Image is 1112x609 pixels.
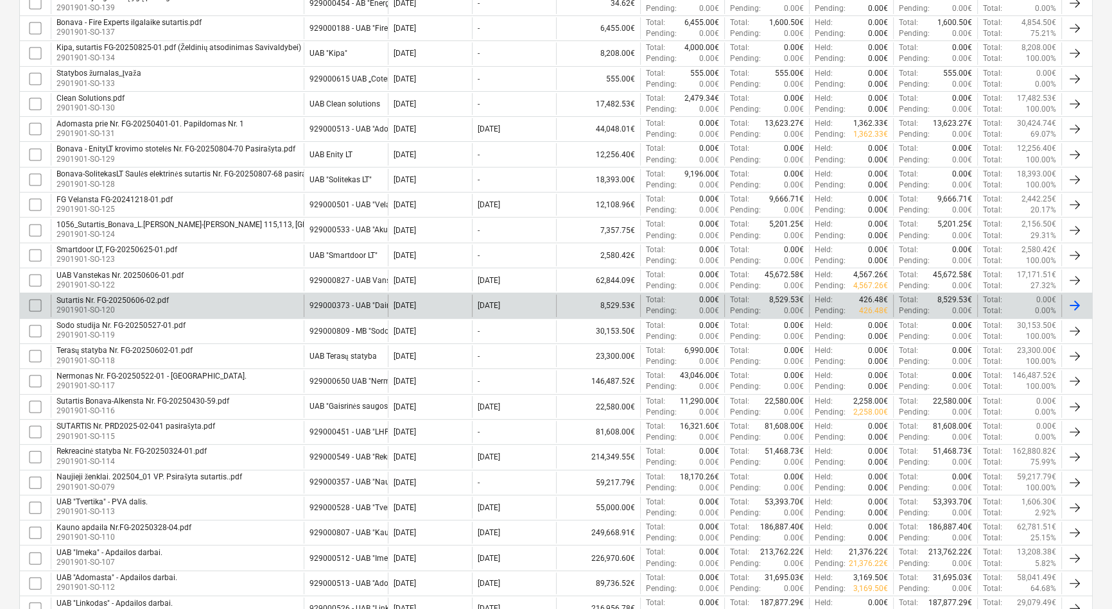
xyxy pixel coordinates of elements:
[815,42,833,53] p: Held :
[646,169,665,180] p: Total :
[646,28,677,39] p: Pending :
[699,155,719,166] p: 0.00€
[983,53,1002,64] p: Total :
[309,175,372,184] div: UAB "Solitekas LT"
[699,104,719,115] p: 0.00€
[899,118,918,129] p: Total :
[868,3,888,14] p: 0.00€
[1030,129,1056,140] p: 69.07%
[556,547,640,569] div: 226,970.60€
[983,219,1002,230] p: Total :
[556,143,640,165] div: 12,256.40€
[556,396,640,418] div: 22,580.00€
[56,103,125,114] p: 2901901-SO-130
[699,219,719,230] p: 0.00€
[815,118,833,129] p: Held :
[556,295,640,316] div: 8,529.53€
[730,143,749,154] p: Total :
[868,194,888,205] p: 0.00€
[784,3,804,14] p: 0.00€
[646,255,677,266] p: Pending :
[699,230,719,241] p: 0.00€
[1017,118,1056,129] p: 30,424.74€
[699,143,719,154] p: 0.00€
[899,194,918,205] p: Total :
[556,421,640,443] div: 81,608.00€
[868,255,888,266] p: 0.00€
[646,180,677,191] p: Pending :
[699,3,719,14] p: 0.00€
[1030,28,1056,39] p: 75.21%
[983,3,1002,14] p: Total :
[952,79,972,90] p: 0.00€
[646,68,665,79] p: Total :
[56,154,295,165] p: 2901901-SO-129
[765,118,804,129] p: 13,623.27€
[952,205,972,216] p: 0.00€
[556,118,640,140] div: 44,048.01€
[646,219,665,230] p: Total :
[937,17,972,28] p: 1,600.50€
[815,53,846,64] p: Pending :
[899,244,918,255] p: Total :
[784,129,804,140] p: 0.00€
[784,230,804,241] p: 0.00€
[699,180,719,191] p: 0.00€
[646,143,665,154] p: Total :
[769,194,804,205] p: 9,666.71€
[646,244,665,255] p: Total :
[983,28,1002,39] p: Total :
[899,143,918,154] p: Total :
[556,17,640,39] div: 6,455.00€
[309,24,418,33] div: 929000188 - UAB "Fire Experts"
[56,78,141,89] p: 2901901-SO-133
[394,99,416,108] div: [DATE]
[646,155,677,166] p: Pending :
[952,129,972,140] p: 0.00€
[853,129,888,140] p: 1,362.33€
[815,17,833,28] p: Held :
[478,226,480,235] div: -
[899,205,930,216] p: Pending :
[556,93,640,115] div: 17,482.53€
[952,93,972,104] p: 0.00€
[952,180,972,191] p: 0.00€
[815,93,833,104] p: Held :
[775,68,804,79] p: 555.00€
[868,155,888,166] p: 0.00€
[646,42,665,53] p: Total :
[899,68,918,79] p: Total :
[478,49,480,58] div: -
[56,169,333,179] div: Bonava-SolitekasLT Saulės elektrinės sutartis Nr. FG-20250807-68 pasirašyta.pdf
[394,200,416,209] div: [DATE]
[478,200,500,209] div: [DATE]
[952,255,972,266] p: 0.00€
[646,104,677,115] p: Pending :
[730,129,761,140] p: Pending :
[952,230,972,241] p: 0.00€
[1026,53,1056,64] p: 100.00%
[868,104,888,115] p: 0.00€
[394,124,416,133] div: [DATE]
[56,254,177,265] p: 2901901-SO-123
[815,194,833,205] p: Held :
[815,28,846,39] p: Pending :
[556,320,640,342] div: 30,153.50€
[556,68,640,90] div: 555.00€
[1026,180,1056,191] p: 100.00%
[784,169,804,180] p: 0.00€
[899,42,918,53] p: Total :
[983,205,1002,216] p: Total :
[699,194,719,205] p: 0.00€
[899,28,930,39] p: Pending :
[1036,68,1056,79] p: 0.00€
[983,79,1002,90] p: Total :
[815,244,833,255] p: Held :
[684,93,719,104] p: 2,479.34€
[983,155,1002,166] p: Total :
[730,93,749,104] p: Total :
[769,219,804,230] p: 5,201.25€
[868,230,888,241] p: 0.00€
[899,180,930,191] p: Pending :
[899,3,930,14] p: Pending :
